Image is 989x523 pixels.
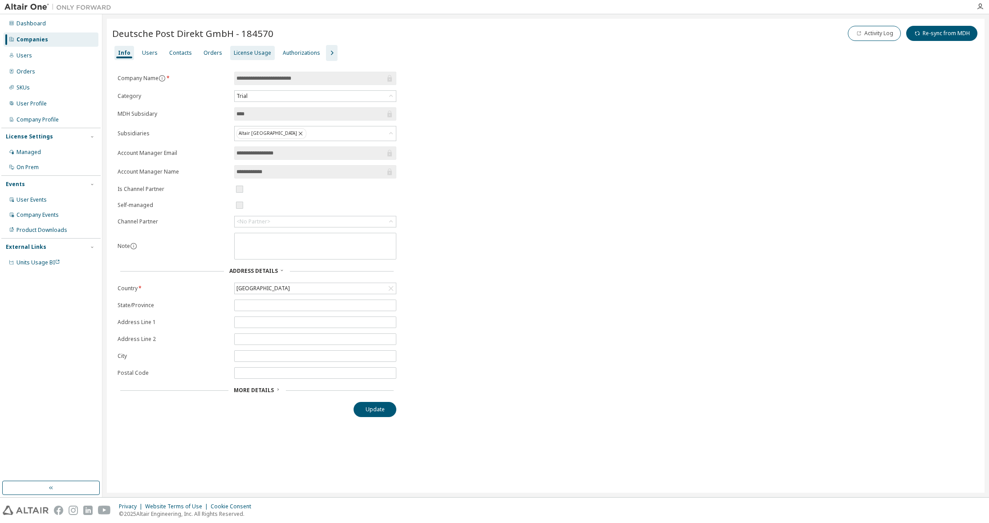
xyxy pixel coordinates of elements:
span: More Details [234,386,274,394]
div: Orders [203,49,222,57]
label: Postal Code [118,369,229,377]
button: Update [354,402,396,417]
img: instagram.svg [69,506,78,515]
label: Address Line 2 [118,336,229,343]
div: Orders [16,68,35,75]
div: <No Partner> [235,216,396,227]
span: Deutsche Post Direkt GmbH - 184570 [112,27,273,40]
div: Product Downloads [16,227,67,234]
label: Category [118,93,229,100]
label: Account Manager Name [118,168,229,175]
div: [GEOGRAPHIC_DATA] [235,284,291,293]
div: Altair [GEOGRAPHIC_DATA] [235,126,396,141]
span: Units Usage BI [16,259,60,266]
img: linkedin.svg [83,506,93,515]
div: Users [16,52,32,59]
div: Company Profile [16,116,59,123]
label: City [118,353,229,360]
label: Is Channel Partner [118,186,229,193]
label: Subsidiaries [118,130,229,137]
div: Authorizations [283,49,320,57]
label: Country [118,285,229,292]
label: MDH Subsidary [118,110,229,118]
label: Self-managed [118,202,229,209]
button: Re-sync from MDH [906,26,977,41]
div: Privacy [119,503,145,510]
div: SKUs [16,84,30,91]
label: Note [118,242,130,250]
div: Company Events [16,211,59,219]
div: User Profile [16,100,47,107]
p: © 2025 Altair Engineering, Inc. All Rights Reserved. [119,510,256,518]
img: altair_logo.svg [3,506,49,515]
img: facebook.svg [54,506,63,515]
div: User Events [16,196,47,203]
div: Dashboard [16,20,46,27]
div: Companies [16,36,48,43]
div: Trial [235,91,396,101]
div: License Settings [6,133,53,140]
div: Users [142,49,158,57]
div: Altair [GEOGRAPHIC_DATA] [236,128,306,139]
label: Account Manager Email [118,150,229,157]
label: Address Line 1 [118,319,229,326]
div: Cookie Consent [211,503,256,510]
div: License Usage [234,49,271,57]
div: Trial [235,91,249,101]
div: <No Partner> [236,218,270,225]
span: Address Details [229,267,278,275]
label: Channel Partner [118,218,229,225]
div: On Prem [16,164,39,171]
button: information [130,243,137,250]
button: information [159,75,166,82]
div: Website Terms of Use [145,503,211,510]
div: [GEOGRAPHIC_DATA] [235,283,396,294]
label: State/Province [118,302,229,309]
img: Altair One [4,3,116,12]
label: Company Name [118,75,229,82]
div: Contacts [169,49,192,57]
button: Activity Log [848,26,901,41]
div: Events [6,181,25,188]
div: Managed [16,149,41,156]
div: Info [118,49,130,57]
img: youtube.svg [98,506,111,515]
div: External Links [6,243,46,251]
